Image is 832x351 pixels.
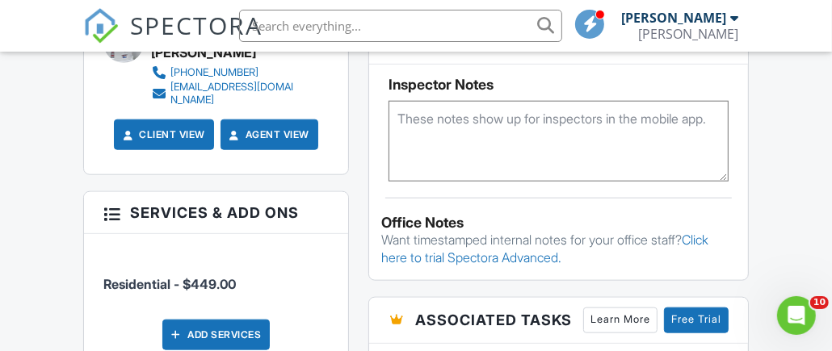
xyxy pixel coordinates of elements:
[103,276,236,292] span: Residential - $449.00
[120,127,205,143] a: Client View
[103,246,329,306] li: Service: Residential
[83,8,119,44] img: The Best Home Inspection Software - Spectora
[239,10,562,42] input: Search everything...
[381,232,708,265] a: Click here to trial Spectora Advanced.
[810,296,829,309] span: 10
[638,26,738,42] div: Gary Glenn
[415,309,572,331] span: Associated Tasks
[130,8,263,42] span: SPECTORA
[381,215,736,231] div: Office Notes
[381,231,736,267] p: Want timestamped internal notes for your office staff?
[621,10,726,26] div: [PERSON_NAME]
[583,307,658,333] a: Learn More
[83,22,263,56] a: SPECTORA
[151,65,299,81] a: [PHONE_NUMBER]
[84,192,348,234] h3: Services & Add ons
[389,77,729,93] h5: Inspector Notes
[170,81,299,107] div: [EMAIL_ADDRESS][DOMAIN_NAME]
[226,127,309,143] a: Agent View
[777,296,816,335] iframe: Intercom live chat
[151,81,299,107] a: [EMAIL_ADDRESS][DOMAIN_NAME]
[162,320,270,350] div: Add Services
[664,307,729,333] a: Free Trial
[170,66,258,79] div: [PHONE_NUMBER]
